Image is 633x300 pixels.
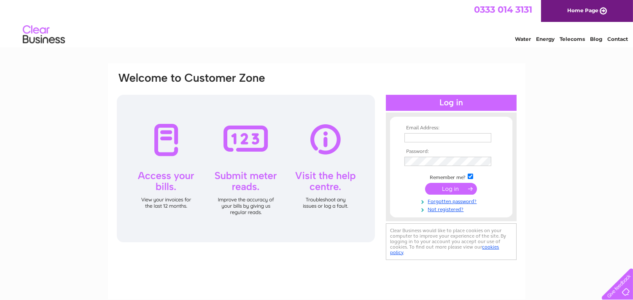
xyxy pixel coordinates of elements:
[402,125,500,131] th: Email Address:
[402,172,500,181] td: Remember me?
[386,223,517,260] div: Clear Business would like to place cookies on your computer to improve your experience of the sit...
[404,197,500,205] a: Forgotten password?
[536,36,555,42] a: Energy
[515,36,531,42] a: Water
[402,149,500,155] th: Password:
[118,5,516,41] div: Clear Business is a trading name of Verastar Limited (registered in [GEOGRAPHIC_DATA] No. 3667643...
[391,244,499,255] a: cookies policy
[425,183,477,195] input: Submit
[474,4,532,15] a: 0333 014 3131
[607,36,628,42] a: Contact
[560,36,585,42] a: Telecoms
[404,205,500,213] a: Not registered?
[22,22,65,48] img: logo.png
[590,36,602,42] a: Blog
